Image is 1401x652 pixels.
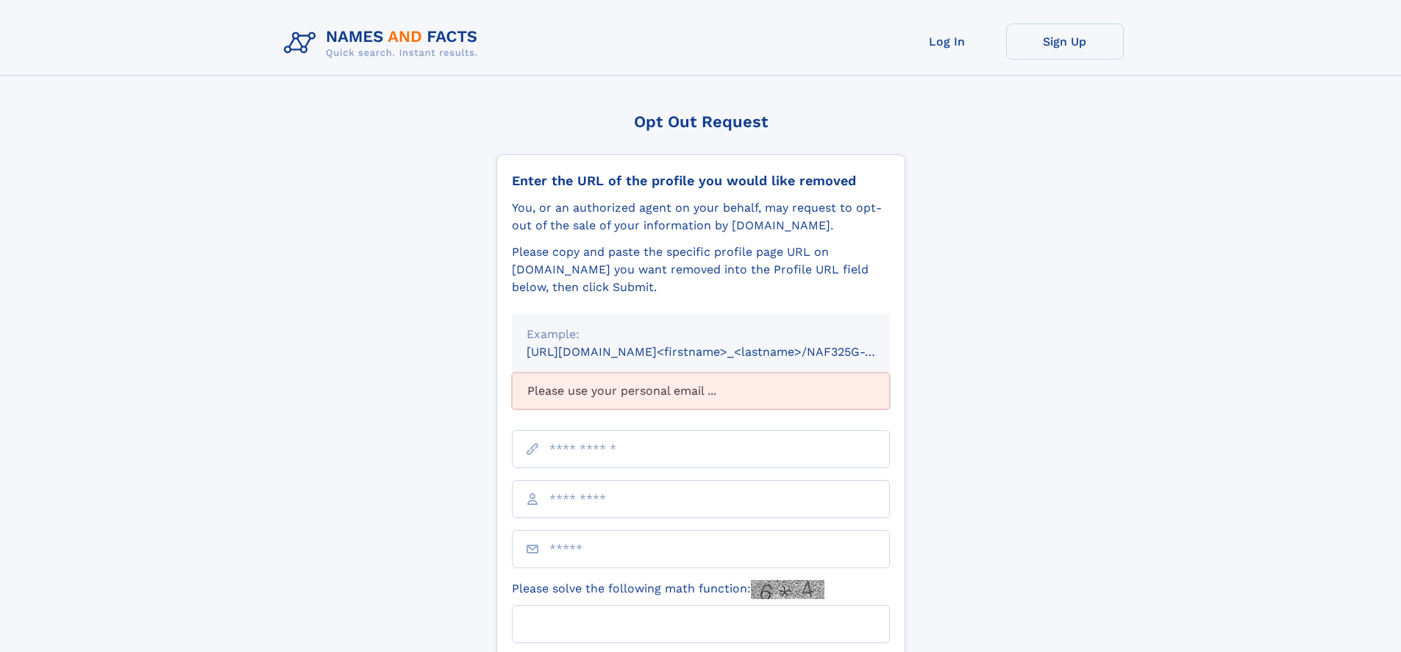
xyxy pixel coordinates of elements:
div: Please use your personal email ... [512,373,890,409]
div: Example: [527,326,875,343]
div: Please copy and paste the specific profile page URL on [DOMAIN_NAME] you want removed into the Pr... [512,243,890,296]
label: Please solve the following math function: [512,580,824,599]
small: [URL][DOMAIN_NAME]<firstname>_<lastname>/NAF325G-xxxxxxxx [527,345,918,359]
div: Opt Out Request [496,112,905,131]
a: Log In [888,24,1006,60]
div: Enter the URL of the profile you would like removed [512,173,890,189]
a: Sign Up [1006,24,1124,60]
div: You, or an authorized agent on your behalf, may request to opt-out of the sale of your informatio... [512,199,890,234]
img: Logo Names and Facts [278,24,490,63]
